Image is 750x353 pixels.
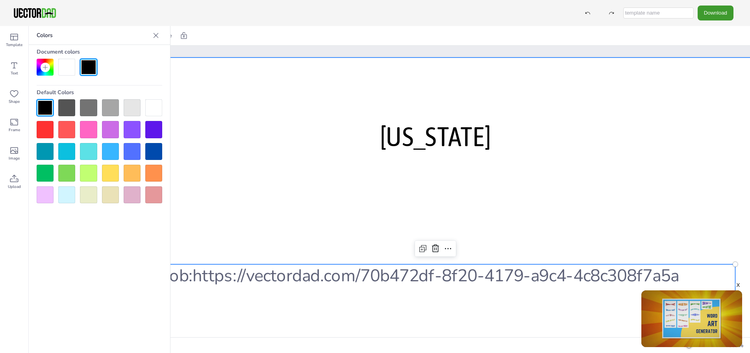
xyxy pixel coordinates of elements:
[37,85,162,99] div: Default Colors
[623,7,694,19] input: template name
[9,127,20,133] span: Frame
[37,45,162,59] div: Document colors
[6,42,22,48] span: Template
[37,26,150,45] p: Colors
[11,70,18,76] span: Text
[9,98,20,105] span: Shape
[380,121,491,152] span: [US_STATE]
[8,184,21,190] span: Upload
[13,7,57,19] img: VectorDad-1.png
[9,155,20,162] span: Image
[698,6,733,20] button: Download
